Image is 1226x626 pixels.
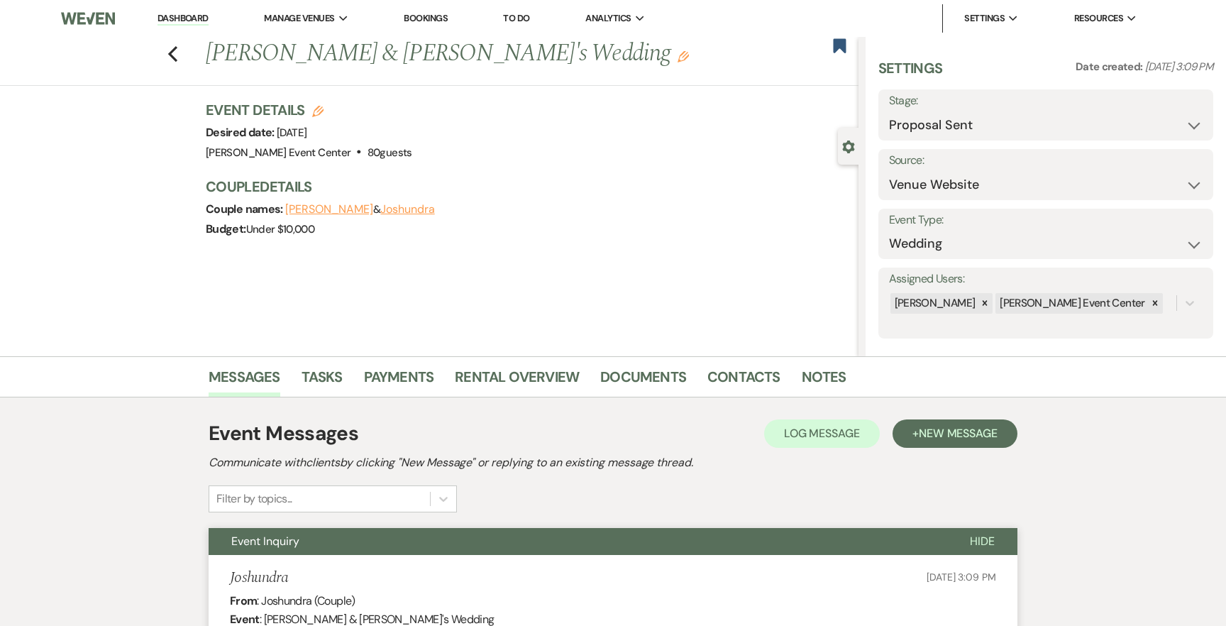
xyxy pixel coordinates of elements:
a: Payments [364,366,434,397]
label: Event Type: [889,210,1203,231]
a: Dashboard [158,12,209,26]
span: Budget: [206,221,246,236]
a: To Do [503,12,529,24]
span: [DATE] [277,126,306,140]
span: 80 guests [368,145,412,160]
button: Close lead details [842,139,855,153]
h3: Event Details [206,100,412,120]
span: Desired date: [206,125,277,140]
button: Log Message [764,419,880,448]
button: [PERSON_NAME] [285,204,373,215]
a: Tasks [302,366,343,397]
span: [DATE] 3:09 PM [1145,60,1213,74]
button: +New Message [893,419,1017,448]
h3: Couple Details [206,177,844,197]
span: Under $10,000 [246,222,315,236]
div: [PERSON_NAME] [890,293,978,314]
button: Edit [678,50,689,62]
span: & [285,202,435,216]
a: Bookings [404,12,448,24]
span: [PERSON_NAME] Event Center [206,145,350,160]
h5: Joshundra [230,569,288,587]
span: [DATE] 3:09 PM [927,571,996,583]
span: Settings [964,11,1005,26]
span: Hide [970,534,995,549]
label: Source: [889,150,1203,171]
h2: Communicate with clients by clicking "New Message" or replying to an existing message thread. [209,454,1017,471]
b: From [230,593,257,608]
span: Analytics [585,11,631,26]
a: Rental Overview [455,366,579,397]
span: Couple names: [206,202,285,216]
a: Messages [209,366,280,397]
img: Weven Logo [61,4,115,33]
a: Documents [600,366,686,397]
button: Hide [947,528,1017,555]
span: New Message [919,426,998,441]
h1: [PERSON_NAME] & [PERSON_NAME]'s Wedding [206,37,722,71]
span: Event Inquiry [231,534,299,549]
label: Stage: [889,91,1203,111]
button: Event Inquiry [209,528,947,555]
div: [PERSON_NAME] Event Center [995,293,1147,314]
h1: Event Messages [209,419,358,449]
a: Notes [802,366,846,397]
div: Filter by topics... [216,490,292,507]
label: Assigned Users: [889,269,1203,290]
span: Log Message [784,426,860,441]
a: Contacts [707,366,780,397]
button: Joshundra [380,204,434,215]
span: Manage Venues [264,11,334,26]
span: Resources [1074,11,1123,26]
span: Date created: [1076,60,1145,74]
h3: Settings [878,58,943,89]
